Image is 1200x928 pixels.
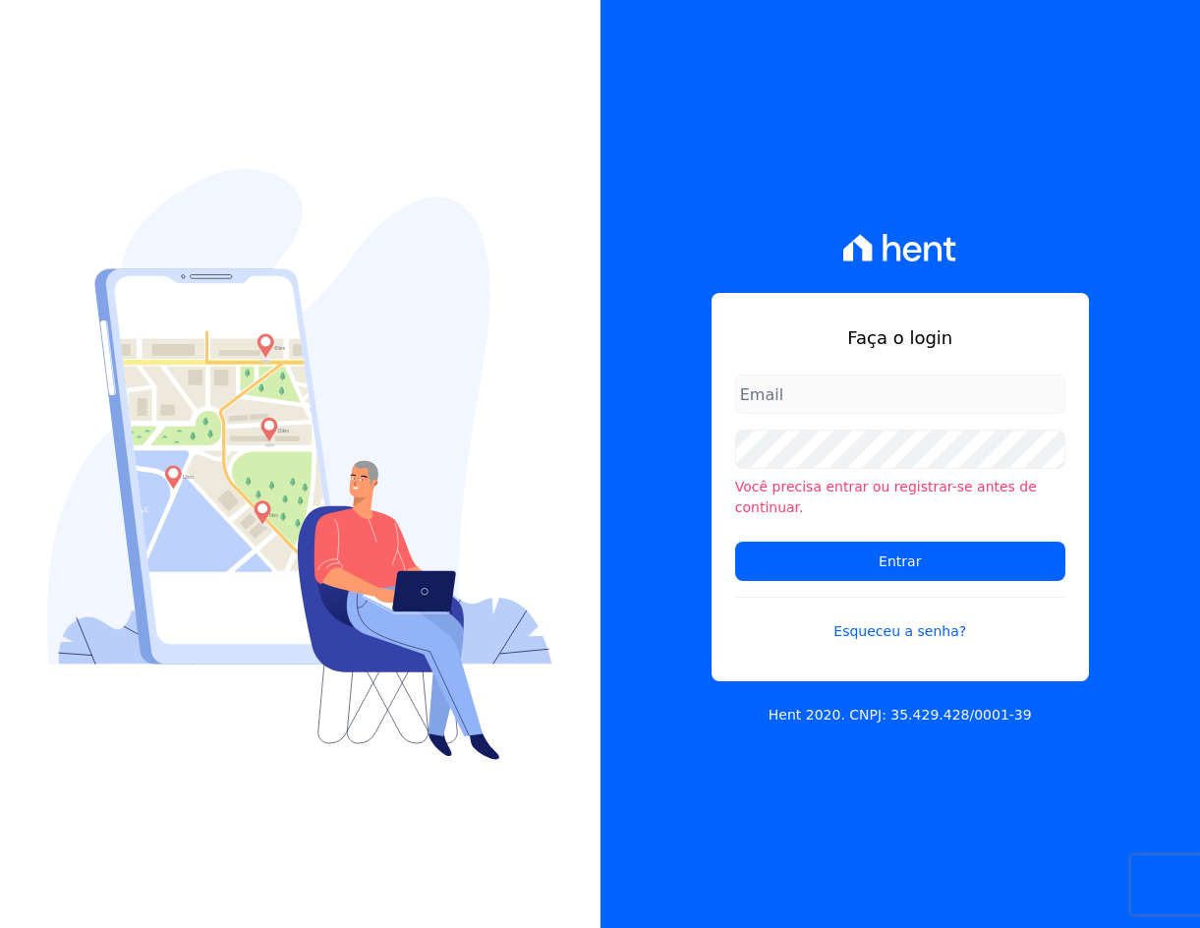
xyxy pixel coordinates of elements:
a: Esqueceu a senha? [735,597,1065,642]
img: Login [47,169,552,760]
input: Email [735,375,1065,414]
li: Você precisa entrar ou registrar-se antes de continuar. [735,477,1065,518]
h1: Faça o login [735,324,1065,351]
p: Hent 2020. CNPJ: 35.429.428/0001-39 [769,705,1032,725]
input: Entrar [735,542,1065,581]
